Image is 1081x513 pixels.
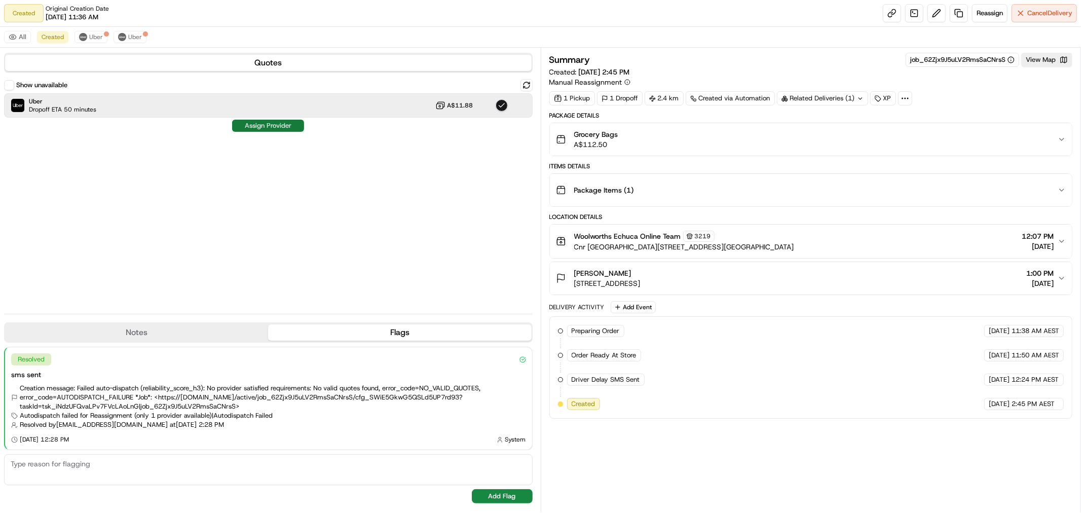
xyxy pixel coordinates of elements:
[5,324,268,341] button: Notes
[20,147,78,157] span: Knowledge Base
[20,420,168,429] span: Resolved by [EMAIL_ADDRESS][DOMAIN_NAME]
[574,129,618,139] span: Grocery Bags
[20,435,69,444] span: [DATE] 12:28 PM
[37,31,68,43] button: Created
[574,185,634,195] span: Package Items ( 1 )
[46,13,98,22] span: [DATE] 11:36 AM
[549,112,1073,120] div: Package Details
[695,232,711,240] span: 3219
[10,97,28,115] img: 1736555255976-a54dd68f-1ca7-489b-9aae-adbdc363a1c4
[16,81,67,90] label: Show unavailable
[20,411,273,420] span: Autodispatch failed for Reassignment (only 1 provider available) | Autodispatch Failed
[1012,399,1055,409] span: 2:45 PM AEST
[11,353,51,365] div: Resolved
[972,4,1008,22] button: Reassign
[10,41,184,57] p: Welcome 👋
[96,147,163,157] span: API Documentation
[1012,326,1059,336] span: 11:38 AM AEST
[549,91,595,105] div: 1 Pickup
[910,55,1015,64] button: job_62Zjx9J5uLV2RmsSaCNrsS
[10,10,30,30] img: Nash
[1026,268,1054,278] span: 1:00 PM
[574,139,618,150] span: A$112.50
[549,303,605,311] div: Delivery Activity
[29,97,96,105] span: Uber
[550,225,1072,258] button: Woolworths Echuca Online Team3219Cnr [GEOGRAPHIC_DATA][STREET_ADDRESS][GEOGRAPHIC_DATA]12:07 PM[D...
[42,33,64,41] span: Created
[46,5,109,13] span: Original Creation Date
[549,55,590,64] h3: Summary
[989,351,1010,360] span: [DATE]
[989,326,1010,336] span: [DATE]
[34,107,128,115] div: We're available if you need us!
[572,326,620,336] span: Preparing Order
[29,105,96,114] span: Dropoff ETA 50 minutes
[572,375,640,384] span: Driver Delay SMS Sent
[870,91,896,105] div: XP
[550,262,1072,295] button: [PERSON_NAME][STREET_ADDRESS]1:00 PM[DATE]
[118,33,126,41] img: uber-new-logo.jpeg
[232,120,304,132] button: Assign Provider
[549,77,630,87] button: Manual Reassignment
[645,91,684,105] div: 2.4 km
[549,213,1073,221] div: Location Details
[1012,375,1059,384] span: 12:24 PM AEST
[1012,4,1077,22] button: CancelDelivery
[11,99,24,112] img: Uber
[1022,231,1054,241] span: 12:07 PM
[1027,9,1072,18] span: Cancel Delivery
[686,91,775,105] a: Created via Automation
[20,384,526,411] span: Creation message: Failed auto-dispatch (reliability_score_h3): No provider satisfied requirements...
[435,100,473,111] button: A$11.88
[572,399,595,409] span: Created
[11,370,526,380] div: sms sent
[170,420,224,429] span: at [DATE] 2:28 PM
[574,268,631,278] span: [PERSON_NAME]
[777,91,868,105] div: Related Deliveries (1)
[597,91,643,105] div: 1 Dropoff
[579,67,630,77] span: [DATE] 2:45 PM
[128,33,142,41] span: Uber
[172,100,184,112] button: Start new chat
[268,324,531,341] button: Flags
[34,97,166,107] div: Start new chat
[989,375,1010,384] span: [DATE]
[989,399,1010,409] span: [DATE]
[1012,351,1059,360] span: 11:50 AM AEST
[574,278,641,288] span: [STREET_ADDRESS]
[71,171,123,179] a: Powered byPylon
[4,31,31,43] button: All
[1026,278,1054,288] span: [DATE]
[79,33,87,41] img: uber-new-logo.jpeg
[574,231,681,241] span: Woolworths Echuca Online Team
[549,162,1073,170] div: Items Details
[10,148,18,156] div: 📗
[550,123,1072,156] button: Grocery BagsA$112.50
[549,77,622,87] span: Manual Reassignment
[101,172,123,179] span: Pylon
[86,148,94,156] div: 💻
[114,31,146,43] button: Uber
[574,242,794,252] span: Cnr [GEOGRAPHIC_DATA][STREET_ADDRESS][GEOGRAPHIC_DATA]
[572,351,637,360] span: Order Ready At Store
[74,31,107,43] button: Uber
[611,301,656,313] button: Add Event
[549,67,630,77] span: Created:
[472,489,533,503] button: Add Flag
[6,143,82,161] a: 📗Knowledge Base
[977,9,1003,18] span: Reassign
[82,143,167,161] a: 💻API Documentation
[89,33,103,41] span: Uber
[26,65,182,76] input: Got a question? Start typing here...
[505,435,526,444] span: System
[550,174,1072,206] button: Package Items (1)
[5,55,532,71] button: Quotes
[1021,53,1072,67] button: View Map
[1022,241,1054,251] span: [DATE]
[448,101,473,109] span: A$11.88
